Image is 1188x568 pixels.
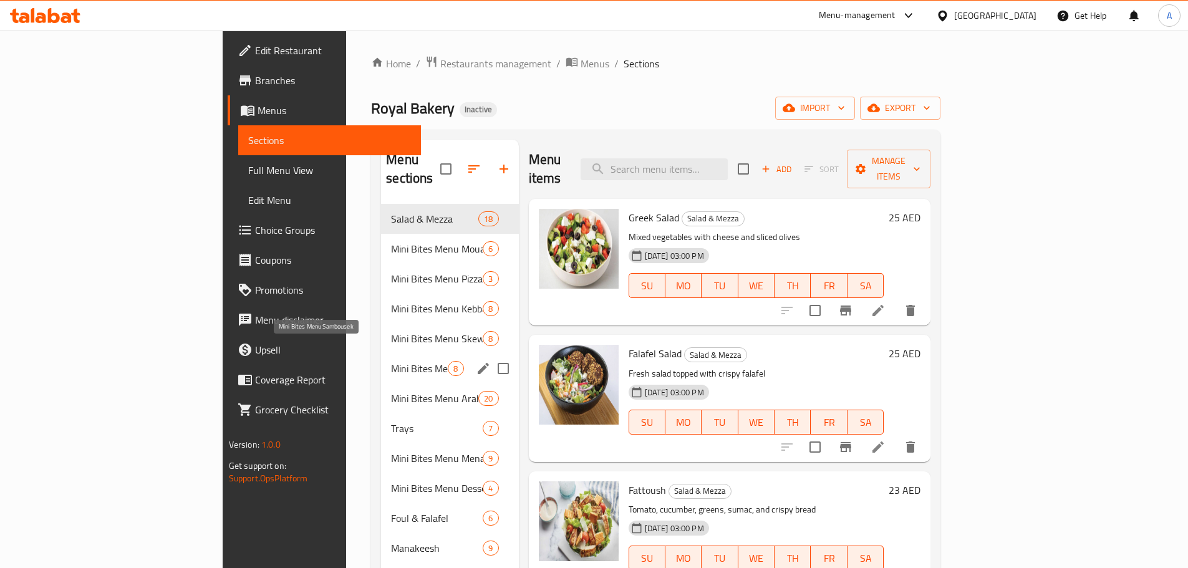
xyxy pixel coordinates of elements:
[629,344,682,363] span: Falafel Salad
[248,163,411,178] span: Full Menu View
[707,413,733,431] span: TU
[614,56,619,71] li: /
[478,211,498,226] div: items
[483,271,498,286] div: items
[381,413,518,443] div: Trays7
[743,549,770,567] span: WE
[682,211,744,226] span: Salad & Mezza
[665,410,702,435] button: MO
[448,363,463,375] span: 8
[381,294,518,324] div: Mini Bites Menu Kebba8
[391,541,483,556] div: Manakeesh
[483,481,498,496] div: items
[640,250,709,262] span: [DATE] 03:00 PM
[670,549,697,567] span: MO
[634,277,660,295] span: SU
[238,155,421,185] a: Full Menu View
[228,305,421,335] a: Menu disclaimer
[261,436,281,453] span: 1.0.0
[228,275,421,305] a: Promotions
[738,410,775,435] button: WE
[474,359,493,378] button: edit
[391,211,478,226] div: Salad & Mezza
[756,160,796,179] button: Add
[489,154,519,184] button: Add section
[831,296,861,325] button: Branch-specific-item
[460,104,497,115] span: Inactive
[483,421,498,436] div: items
[685,348,746,362] span: Salad & Mezza
[483,542,498,554] span: 9
[381,473,518,503] div: Mini Bites Menu Dessert4
[640,387,709,398] span: [DATE] 03:00 PM
[539,209,619,289] img: Greek Salad
[852,413,879,431] span: SA
[483,453,498,465] span: 9
[381,234,518,264] div: Mini Bites Menu Mouajanat6
[228,65,421,95] a: Branches
[440,56,551,71] span: Restaurants management
[433,156,459,182] span: Select all sections
[255,253,411,267] span: Coupons
[479,393,498,405] span: 20
[255,312,411,327] span: Menu disclaimer
[634,413,660,431] span: SU
[381,204,518,234] div: Salad & Mezza18
[460,102,497,117] div: Inactive
[802,434,828,460] span: Select to update
[238,125,421,155] a: Sections
[391,391,478,406] span: Mini Bites Menu Arabic Bread
[238,185,421,215] a: Edit Menu
[483,511,498,526] div: items
[255,73,411,88] span: Branches
[391,481,483,496] div: Mini Bites Menu Dessert
[707,549,733,567] span: TU
[581,56,609,71] span: Menus
[391,271,483,286] div: Mini Bites Menu Pizza
[831,432,861,462] button: Branch-specific-item
[848,273,884,298] button: SA
[816,413,842,431] span: FR
[896,432,925,462] button: delete
[707,277,733,295] span: TU
[483,451,498,466] div: items
[229,458,286,474] span: Get support on:
[796,160,847,179] span: Select section first
[228,395,421,425] a: Grocery Checklist
[847,150,930,188] button: Manage items
[775,273,811,298] button: TH
[556,56,561,71] li: /
[381,443,518,473] div: Mini Bites Menu Menakish9
[640,522,709,534] span: [DATE] 03:00 PM
[391,361,448,376] span: Mini Bites Menu Sambousek
[629,410,665,435] button: SU
[848,410,884,435] button: SA
[889,481,920,499] h6: 23 AED
[682,211,745,226] div: Salad & Mezza
[255,402,411,417] span: Grocery Checklist
[780,277,806,295] span: TH
[258,103,411,118] span: Menus
[483,513,498,524] span: 6
[702,410,738,435] button: TU
[229,470,308,486] a: Support.OpsPlatform
[669,484,731,498] span: Salad & Mezza
[248,193,411,208] span: Edit Menu
[371,55,940,72] nav: breadcrumb
[483,301,498,316] div: items
[483,303,498,315] span: 8
[670,413,697,431] span: MO
[381,383,518,413] div: Mini Bites Menu Arabic Bread20
[255,372,411,387] span: Coverage Report
[816,277,842,295] span: FR
[483,273,498,285] span: 3
[479,213,498,225] span: 18
[539,481,619,561] img: Fattoush
[381,264,518,294] div: Mini Bites Menu Pizza3
[775,97,855,120] button: import
[870,100,930,116] span: export
[889,345,920,362] h6: 25 AED
[391,421,483,436] div: Trays
[811,273,847,298] button: FR
[756,160,796,179] span: Add item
